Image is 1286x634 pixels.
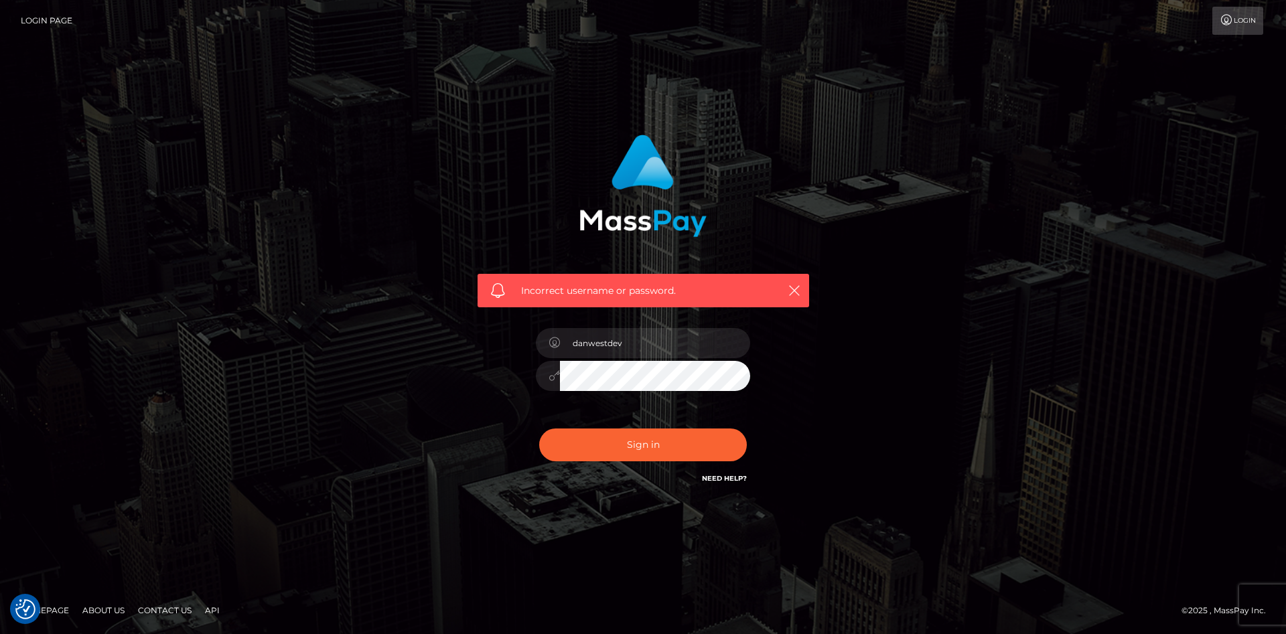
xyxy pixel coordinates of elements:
[579,135,707,237] img: MassPay Login
[15,599,35,619] img: Revisit consent button
[21,7,72,35] a: Login Page
[133,600,197,621] a: Contact Us
[1182,603,1276,618] div: © 2025 , MassPay Inc.
[521,284,766,298] span: Incorrect username or password.
[560,328,750,358] input: Username...
[15,599,35,619] button: Consent Preferences
[200,600,225,621] a: API
[77,600,130,621] a: About Us
[15,600,74,621] a: Homepage
[702,474,747,483] a: Need Help?
[539,428,747,461] button: Sign in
